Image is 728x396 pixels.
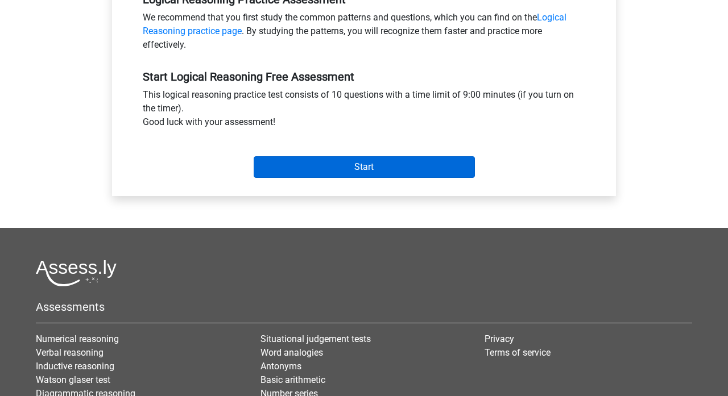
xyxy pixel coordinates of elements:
[260,347,323,358] a: Word analogies
[260,334,371,344] a: Situational judgement tests
[36,334,119,344] a: Numerical reasoning
[36,374,110,385] a: Watson glaser test
[134,11,594,56] div: We recommend that you first study the common patterns and questions, which you can find on the . ...
[36,347,104,358] a: Verbal reasoning
[36,361,114,372] a: Inductive reasoning
[36,300,692,314] h5: Assessments
[260,374,325,385] a: Basic arithmetic
[36,260,117,286] img: Assessly logo
[485,347,551,358] a: Terms of service
[254,156,475,178] input: Start
[260,361,301,372] a: Antonyms
[485,334,514,344] a: Privacy
[134,88,594,134] div: This logical reasoning practice test consists of 10 questions with a time limit of 9:00 minutes (...
[143,70,585,84] h5: Start Logical Reasoning Free Assessment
